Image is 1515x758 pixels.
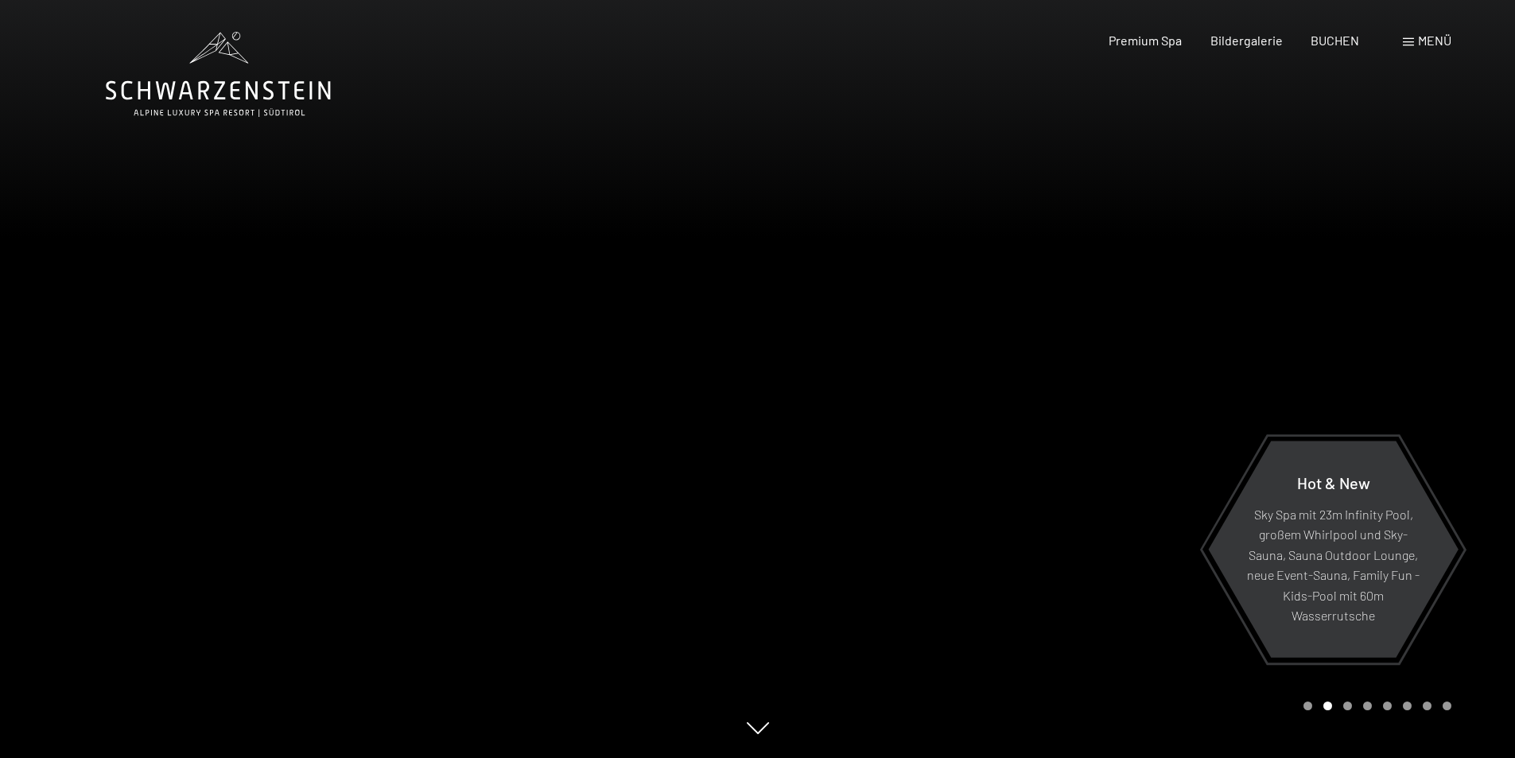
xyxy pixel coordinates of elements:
span: Menü [1418,33,1451,48]
div: Carousel Page 4 [1363,702,1372,710]
span: Hot & New [1297,472,1370,492]
div: Carousel Page 3 [1343,702,1352,710]
a: BUCHEN [1311,33,1359,48]
div: Carousel Page 7 [1423,702,1431,710]
a: Hot & New Sky Spa mit 23m Infinity Pool, großem Whirlpool und Sky-Sauna, Sauna Outdoor Lounge, ne... [1207,440,1459,659]
div: Carousel Pagination [1298,702,1451,710]
div: Carousel Page 2 (Current Slide) [1323,702,1332,710]
div: Carousel Page 6 [1403,702,1412,710]
div: Carousel Page 1 [1303,702,1312,710]
p: Sky Spa mit 23m Infinity Pool, großem Whirlpool und Sky-Sauna, Sauna Outdoor Lounge, neue Event-S... [1247,503,1420,626]
a: Bildergalerie [1210,33,1283,48]
a: Premium Spa [1109,33,1182,48]
div: Carousel Page 8 [1443,702,1451,710]
div: Carousel Page 5 [1383,702,1392,710]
